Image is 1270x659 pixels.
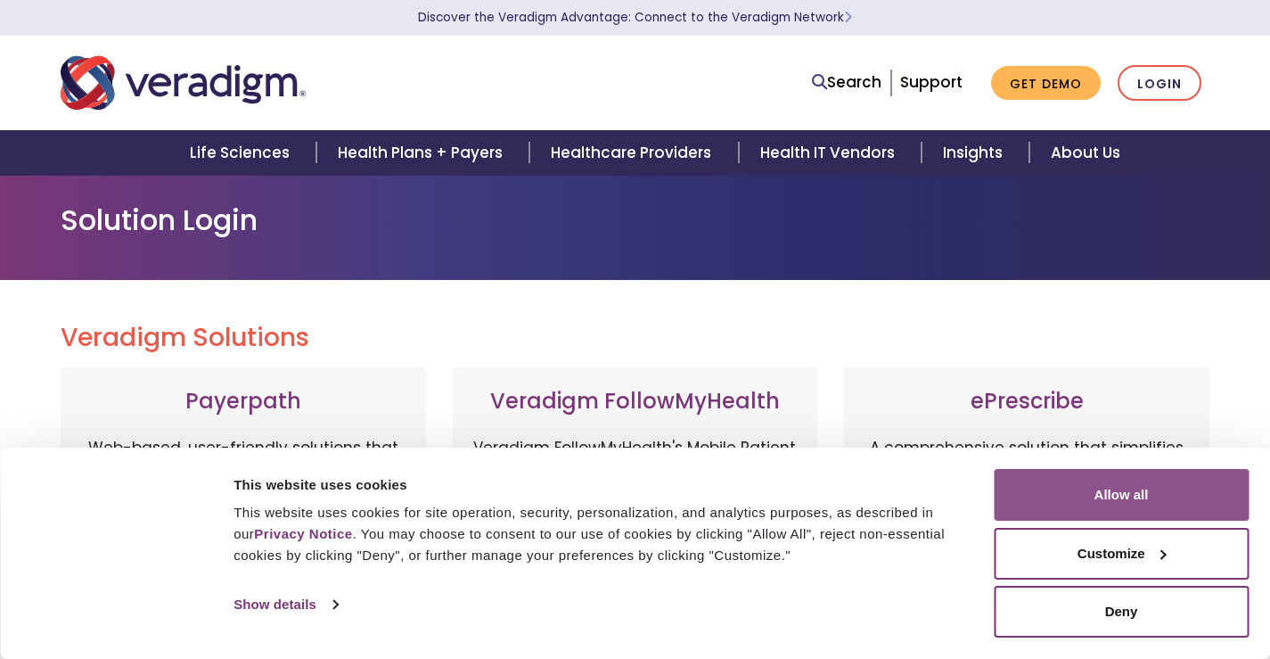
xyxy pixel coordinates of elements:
[994,528,1249,580] button: Customize
[234,474,973,496] div: This website uses cookies
[471,389,800,415] h3: Veradigm FollowMyHealth
[1118,65,1201,102] a: Login
[78,436,408,623] p: Web-based, user-friendly solutions that help providers and practice administrators enhance revenu...
[922,130,1029,176] a: Insights
[994,469,1249,521] button: Allow all
[471,436,800,605] p: Veradigm FollowMyHealth's Mobile Patient Experience enhances patient access via mobile devices, o...
[812,70,881,95] a: Search
[994,586,1249,638] button: Deny
[61,203,1210,237] h1: Solution Login
[61,323,1210,353] h2: Veradigm Solutions
[529,130,738,176] a: Healthcare Providers
[900,71,963,93] a: Support
[254,526,352,541] a: Privacy Notice
[78,389,408,415] h3: Payerpath
[316,130,529,176] a: Health Plans + Payers
[168,130,316,176] a: Life Sciences
[234,502,973,566] div: This website uses cookies for site operation, security, personalization, and analytics purposes, ...
[862,389,1192,415] h3: ePrescribe
[739,130,922,176] a: Health IT Vendors
[1029,130,1142,176] a: About Us
[234,591,337,618] a: Show details
[844,9,852,26] span: Learn More
[862,436,1192,623] p: A comprehensive solution that simplifies prescribing for healthcare providers with features like ...
[61,54,306,112] img: Veradigm logo
[991,66,1101,101] a: Get Demo
[418,9,852,26] a: Discover the Veradigm Advantage: Connect to the Veradigm NetworkLearn More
